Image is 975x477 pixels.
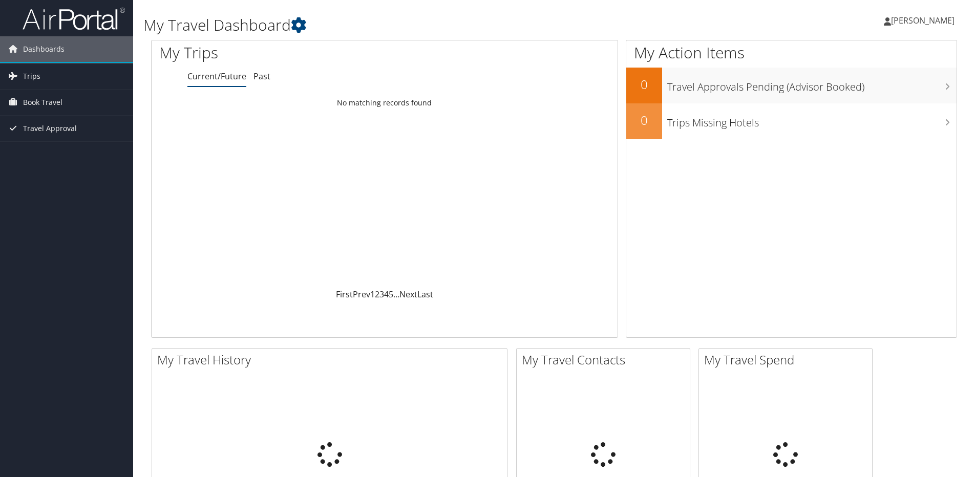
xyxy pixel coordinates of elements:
[522,351,690,368] h2: My Travel Contacts
[370,289,375,300] a: 1
[143,14,691,36] h1: My Travel Dashboard
[187,71,246,82] a: Current/Future
[152,94,618,112] td: No matching records found
[389,289,393,300] a: 5
[626,42,957,63] h1: My Action Items
[23,36,65,62] span: Dashboards
[626,112,662,129] h2: 0
[393,289,399,300] span: …
[353,289,370,300] a: Prev
[384,289,389,300] a: 4
[23,63,40,89] span: Trips
[159,42,416,63] h1: My Trips
[253,71,270,82] a: Past
[626,76,662,93] h2: 0
[23,90,62,115] span: Book Travel
[379,289,384,300] a: 3
[23,116,77,141] span: Travel Approval
[667,111,957,130] h3: Trips Missing Hotels
[667,75,957,94] h3: Travel Approvals Pending (Advisor Booked)
[626,68,957,103] a: 0Travel Approvals Pending (Advisor Booked)
[23,7,125,31] img: airportal-logo.png
[157,351,507,368] h2: My Travel History
[417,289,433,300] a: Last
[626,103,957,139] a: 0Trips Missing Hotels
[704,351,872,368] h2: My Travel Spend
[399,289,417,300] a: Next
[375,289,379,300] a: 2
[891,15,955,26] span: [PERSON_NAME]
[884,5,965,36] a: [PERSON_NAME]
[336,289,353,300] a: First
